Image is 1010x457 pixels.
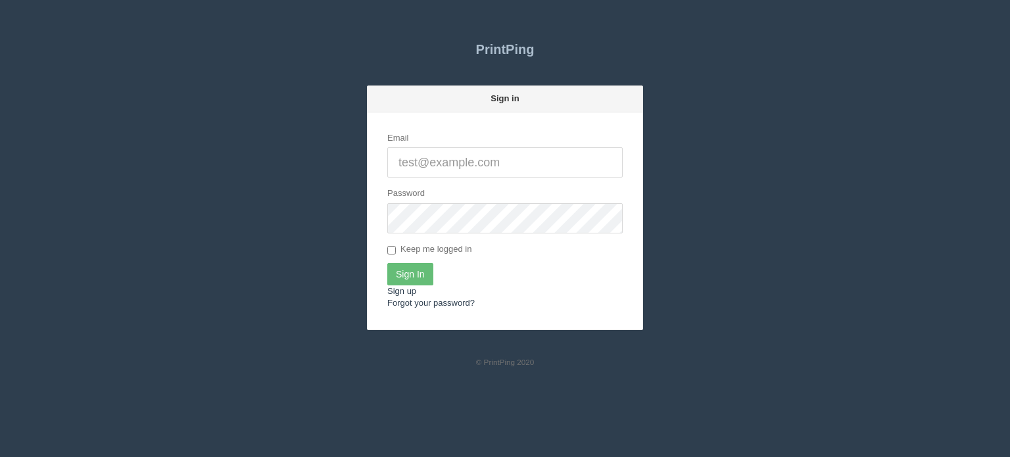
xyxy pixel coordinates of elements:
[367,33,643,66] a: PrintPing
[387,298,475,308] a: Forgot your password?
[387,132,409,145] label: Email
[491,93,519,103] strong: Sign in
[387,246,396,254] input: Keep me logged in
[387,147,623,178] input: test@example.com
[476,358,535,366] small: © PrintPing 2020
[387,243,471,256] label: Keep me logged in
[387,187,425,200] label: Password
[387,263,433,285] input: Sign In
[387,286,416,296] a: Sign up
